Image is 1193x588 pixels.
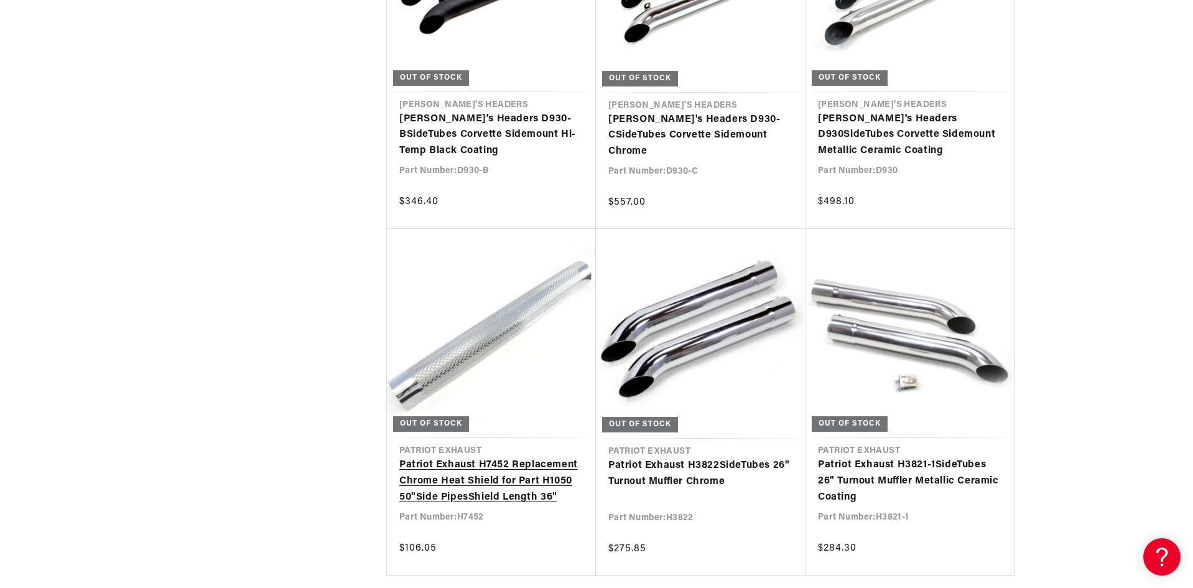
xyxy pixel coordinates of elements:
[818,111,1002,159] a: [PERSON_NAME]'s Headers D930SideTubes Corvette Sidemount Metallic Ceramic Coating
[399,457,583,505] a: Patriot Exhaust H7452 Replacement Chrome Heat Shield for Part H1050 50"Side PipesShield Length 36"
[608,458,793,490] a: Patriot Exhaust H3822SideTubes 26" Turnout Muffler Chrome
[818,457,1002,505] a: Patriot Exhaust H3821-1SideTubes 26" Turnout Muffler Metallic Ceramic Coating
[399,111,583,159] a: [PERSON_NAME]'s Headers D930-BSideTubes Corvette Sidemount Hi-Temp Black Coating
[608,112,793,160] a: [PERSON_NAME]'s Headers D930-CSideTubes Corvette Sidemount Chrome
